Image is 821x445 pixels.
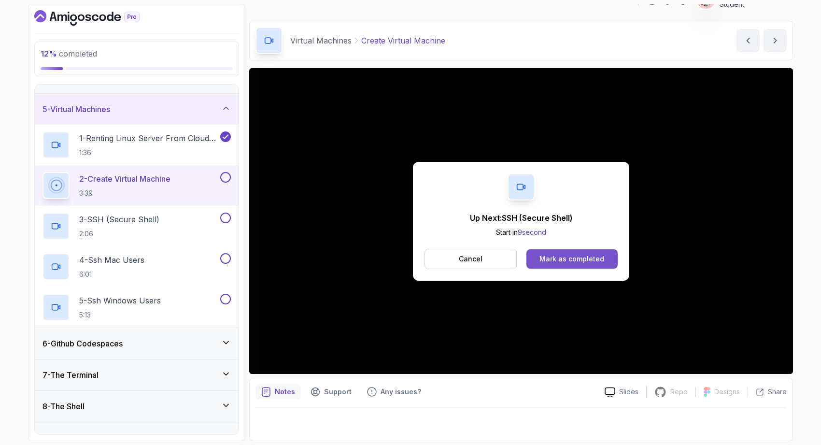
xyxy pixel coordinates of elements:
[79,173,170,185] p: 2 - Create Virtual Machine
[41,49,57,58] span: 12 %
[15,15,23,23] img: logo_orange.svg
[470,228,573,237] p: Start in
[39,57,86,63] div: Domain Overview
[42,294,231,321] button: 5-Ssh Windows Users5:13
[42,432,113,444] h3: 9 - Linux Commands
[42,131,231,158] button: 1-Renting Linux Server From Cloud Providers1:36
[42,103,110,115] h3: 5 - Virtual Machines
[79,295,161,306] p: 5 - Ssh Windows Users
[42,213,231,240] button: 3-SSH (Secure Shell)2:06
[539,254,604,264] div: Mark as completed
[324,387,352,397] p: Support
[79,148,218,158] p: 1:36
[425,249,517,269] button: Cancel
[361,384,427,400] button: Feedback button
[79,132,218,144] p: 1 - Renting Linux Server From Cloud Providers
[714,387,740,397] p: Designs
[98,56,105,64] img: tab_keywords_by_traffic_grey.svg
[459,254,482,264] p: Cancel
[290,35,352,46] p: Virtual Machines
[42,253,231,280] button: 4-Ssh Mac Users6:01
[42,172,231,199] button: 2-Create Virtual Machine3:39
[42,401,85,412] h3: 8 - The Shell
[597,387,646,397] a: Slides
[249,68,793,374] iframe: 2 - Create Virtual Machine
[42,369,99,381] h3: 7 - The Terminal
[79,270,144,279] p: 6:01
[35,359,239,390] button: 7-The Terminal
[619,387,638,397] p: Slides
[305,384,357,400] button: Support button
[27,15,47,23] div: v 4.0.25
[768,387,787,397] p: Share
[526,249,618,269] button: Mark as completed
[28,56,36,64] img: tab_domain_overview_orange.svg
[670,387,688,397] p: Repo
[34,10,162,26] a: Dashboard
[764,29,787,52] button: next content
[381,387,421,397] p: Any issues?
[518,228,546,236] span: 9 second
[79,214,159,225] p: 3 - SSH (Secure Shell)
[25,25,106,33] div: Domain: [DOMAIN_NAME]
[275,387,295,397] p: Notes
[79,229,159,239] p: 2:06
[35,391,239,422] button: 8-The Shell
[35,94,239,125] button: 5-Virtual Machines
[470,212,573,224] p: Up Next: SSH (Secure Shell)
[736,29,760,52] button: previous content
[361,35,445,46] p: Create Virtual Machine
[79,310,161,320] p: 5:13
[108,57,159,63] div: Keywords by Traffic
[79,188,170,198] p: 3:39
[748,387,787,397] button: Share
[15,25,23,33] img: website_grey.svg
[41,49,97,58] span: completed
[255,384,301,400] button: notes button
[35,328,239,359] button: 6-Github Codespaces
[42,338,123,349] h3: 6 - Github Codespaces
[79,254,144,266] p: 4 - Ssh Mac Users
